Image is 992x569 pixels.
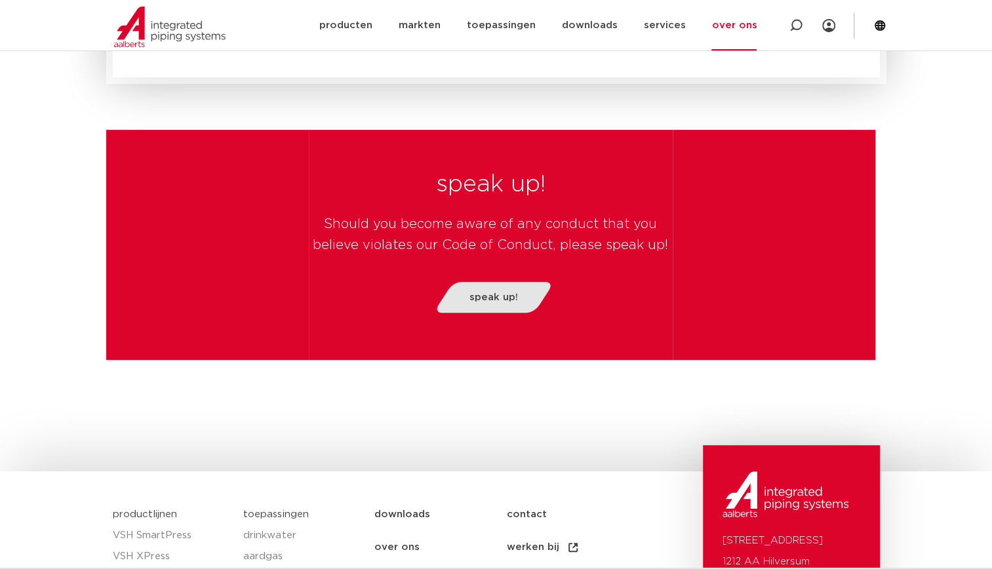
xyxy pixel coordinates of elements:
a: VSH SmartPress [113,525,231,546]
a: speak up! [433,282,555,313]
span: speak up! [469,292,518,302]
a: drinkwater [243,525,361,546]
h2: speak up! [309,169,673,201]
a: werken bij [506,531,638,564]
a: contact [506,498,638,531]
a: aardgas [243,546,361,567]
a: productlijnen [113,509,177,519]
a: downloads [374,498,506,531]
a: toepassingen [243,509,308,519]
a: VSH XPress [113,546,231,567]
h4: Should you become aware of any conduct that you believe violates our Code of Conduct, please spea... [309,214,673,256]
a: over ons [374,531,506,564]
